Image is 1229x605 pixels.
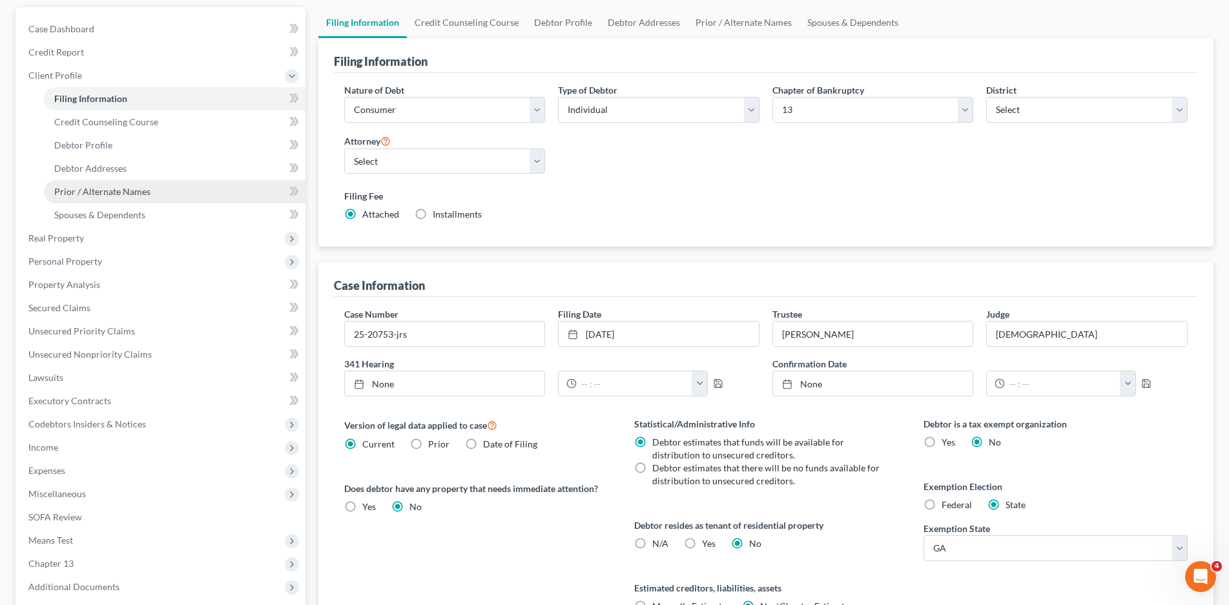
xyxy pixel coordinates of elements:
[28,442,58,453] span: Income
[18,41,305,64] a: Credit Report
[28,372,63,383] span: Lawsuits
[28,395,111,406] span: Executory Contracts
[28,232,84,243] span: Real Property
[28,325,135,336] span: Unsecured Priority Claims
[986,83,1017,97] label: District
[28,349,152,360] span: Unsecured Nonpriority Claims
[600,7,688,38] a: Debtor Addresses
[54,116,158,127] span: Credit Counseling Course
[559,322,759,346] a: [DATE]
[942,499,972,510] span: Federal
[18,296,305,320] a: Secured Claims
[54,163,127,174] span: Debtor Addresses
[987,322,1187,346] input: --
[702,538,716,549] span: Yes
[766,357,1194,371] label: Confirmation Date
[44,203,305,227] a: Spouses & Dependents
[1185,561,1216,592] iframe: Intercom live chat
[44,87,305,110] a: Filing Information
[772,83,864,97] label: Chapter of Bankruptcy
[344,189,1188,203] label: Filing Fee
[18,343,305,366] a: Unsecured Nonpriority Claims
[334,54,428,69] div: Filing Information
[634,417,898,431] label: Statistical/Administrative Info
[800,7,906,38] a: Spouses & Dependents
[362,438,395,449] span: Current
[18,506,305,529] a: SOFA Review
[558,83,617,97] label: Type of Debtor
[334,278,425,293] div: Case Information
[344,307,398,321] label: Case Number
[634,581,898,595] label: Estimated creditors, liabilities, assets
[409,501,422,512] span: No
[924,522,990,535] label: Exemption State
[526,7,600,38] a: Debtor Profile
[924,417,1188,431] label: Debtor is a tax exempt organization
[28,558,74,569] span: Chapter 13
[18,273,305,296] a: Property Analysis
[28,465,65,476] span: Expenses
[749,538,761,549] span: No
[28,511,82,522] span: SOFA Review
[345,371,545,396] a: None
[28,23,94,34] span: Case Dashboard
[44,157,305,180] a: Debtor Addresses
[18,17,305,41] a: Case Dashboard
[18,320,305,343] a: Unsecured Priority Claims
[772,307,802,321] label: Trustee
[652,538,668,549] span: N/A
[942,436,955,447] span: Yes
[407,7,526,38] a: Credit Counseling Course
[344,83,404,97] label: Nature of Debt
[54,209,145,220] span: Spouses & Dependents
[1006,499,1026,510] span: State
[433,209,482,220] span: Installments
[318,7,407,38] a: Filing Information
[773,322,973,346] input: --
[28,418,146,429] span: Codebtors Insiders & Notices
[338,357,766,371] label: 341 Hearing
[28,256,102,267] span: Personal Property
[345,322,545,346] input: Enter case number...
[688,7,800,38] a: Prior / Alternate Names
[18,366,305,389] a: Lawsuits
[54,139,112,150] span: Debtor Profile
[44,134,305,157] a: Debtor Profile
[362,501,376,512] span: Yes
[344,482,608,495] label: Does debtor have any property that needs immediate attention?
[28,46,84,57] span: Credit Report
[344,133,391,149] label: Attorney
[54,93,127,104] span: Filing Information
[1005,371,1121,396] input: -- : --
[483,438,537,449] span: Date of Filing
[558,307,601,321] label: Filing Date
[28,535,73,546] span: Means Test
[28,279,100,290] span: Property Analysis
[44,180,305,203] a: Prior / Alternate Names
[428,438,449,449] span: Prior
[28,488,86,499] span: Miscellaneous
[44,110,305,134] a: Credit Counseling Course
[652,462,880,486] span: Debtor estimates that there will be no funds available for distribution to unsecured creditors.
[18,389,305,413] a: Executory Contracts
[28,581,119,592] span: Additional Documents
[773,371,973,396] a: None
[362,209,399,220] span: Attached
[28,70,82,81] span: Client Profile
[54,186,150,197] span: Prior / Alternate Names
[1212,561,1222,571] span: 4
[28,302,90,313] span: Secured Claims
[924,480,1188,493] label: Exemption Election
[986,307,1009,321] label: Judge
[652,436,844,460] span: Debtor estimates that funds will be available for distribution to unsecured creditors.
[344,417,608,433] label: Version of legal data applied to case
[577,371,692,396] input: -- : --
[989,436,1001,447] span: No
[634,518,898,532] label: Debtor resides as tenant of residential property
